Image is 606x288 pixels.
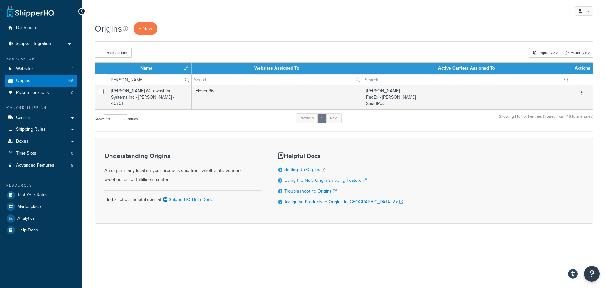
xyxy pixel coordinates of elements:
[5,63,77,75] a: Websites 1
[104,152,262,184] div: An origin is any location your products ship from, whether it's vendors, warehouses, or fulfillme...
[5,201,77,212] a: Marketplace
[7,5,54,17] a: ShipperHQ Home
[17,216,35,221] span: Analytics
[107,85,192,109] td: [PERSON_NAME] Warewashing Systems Inc - [PERSON_NAME] - 40701
[134,22,157,35] a: + New
[16,151,36,156] span: Time Slots
[16,163,54,168] span: Advanced Features
[104,114,127,124] select: Showentries
[95,48,132,58] button: Bulk Actions
[5,56,77,62] div: Basic Setup
[278,152,403,159] h3: Helpful Docs
[192,63,362,74] th: Websites Assigned To
[5,75,77,87] a: Origins 146
[362,85,571,109] td: [PERSON_NAME] FedEx - [PERSON_NAME] SmartPost
[529,48,561,58] div: Import CSV
[71,163,73,168] span: 8
[5,87,77,99] li: Pickup Locations
[284,188,337,194] a: Troubleshooting Origins
[16,127,45,132] span: Shipping Rules
[5,124,77,135] a: Shipping Rules
[5,224,77,236] a: Help Docs
[499,113,593,126] div: Showing 1 to 1 of 1 entries (filtered from 146 total entries)
[362,74,571,85] input: Search
[5,148,77,159] li: Time Slots
[71,90,73,95] span: 0
[5,183,77,188] div: Resources
[95,22,122,35] h1: Origins
[362,63,571,74] th: Active Carriers Assigned To
[5,22,77,34] a: Dashboard
[104,152,262,159] h3: Understanding Origins
[107,63,192,74] th: Name : activate to sort column ascending
[17,228,38,233] span: Help Docs
[107,74,191,85] input: Search
[561,48,593,58] a: Export CSV
[192,74,362,85] input: Search
[5,213,77,224] a: Analytics
[17,193,48,198] span: Test Your Rates
[5,75,77,87] li: Origins
[16,25,38,31] span: Dashboard
[16,66,34,71] span: Websites
[16,78,30,83] span: Origins
[296,113,318,123] a: Previous
[16,139,28,144] span: Boxes
[16,41,51,46] span: Scope: Integration
[17,204,41,210] span: Marketplace
[16,115,32,120] span: Carriers
[5,160,77,171] li: Advanced Features
[317,113,327,123] a: 1
[104,190,262,204] div: Find all of our helpful docs at:
[5,105,77,110] div: Manage Shipping
[5,189,77,201] a: Test Your Rates
[68,78,73,83] span: 146
[5,87,77,99] a: Pickup Locations 0
[284,166,325,173] a: Setting Up Origins
[326,113,342,123] a: Next
[5,63,77,75] li: Websites
[162,196,212,203] a: ShipperHQ Help Docs
[5,160,77,171] a: Advanced Features 8
[139,25,152,32] span: + New
[5,112,77,124] a: Carriers
[571,63,593,74] th: Actions
[16,90,49,95] span: Pickup Locations
[5,136,77,147] a: Boxes
[284,177,367,184] a: Using the Multi-Origin Shipping Feature
[72,66,73,71] span: 1
[192,85,362,109] td: Eleven36
[71,151,73,156] span: 0
[584,266,600,282] button: Open Resource Center
[5,148,77,159] a: Time Slots 0
[95,114,138,124] label: Show entries
[284,199,403,205] a: Assigning Products to Origins in [GEOGRAPHIC_DATA] 2.x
